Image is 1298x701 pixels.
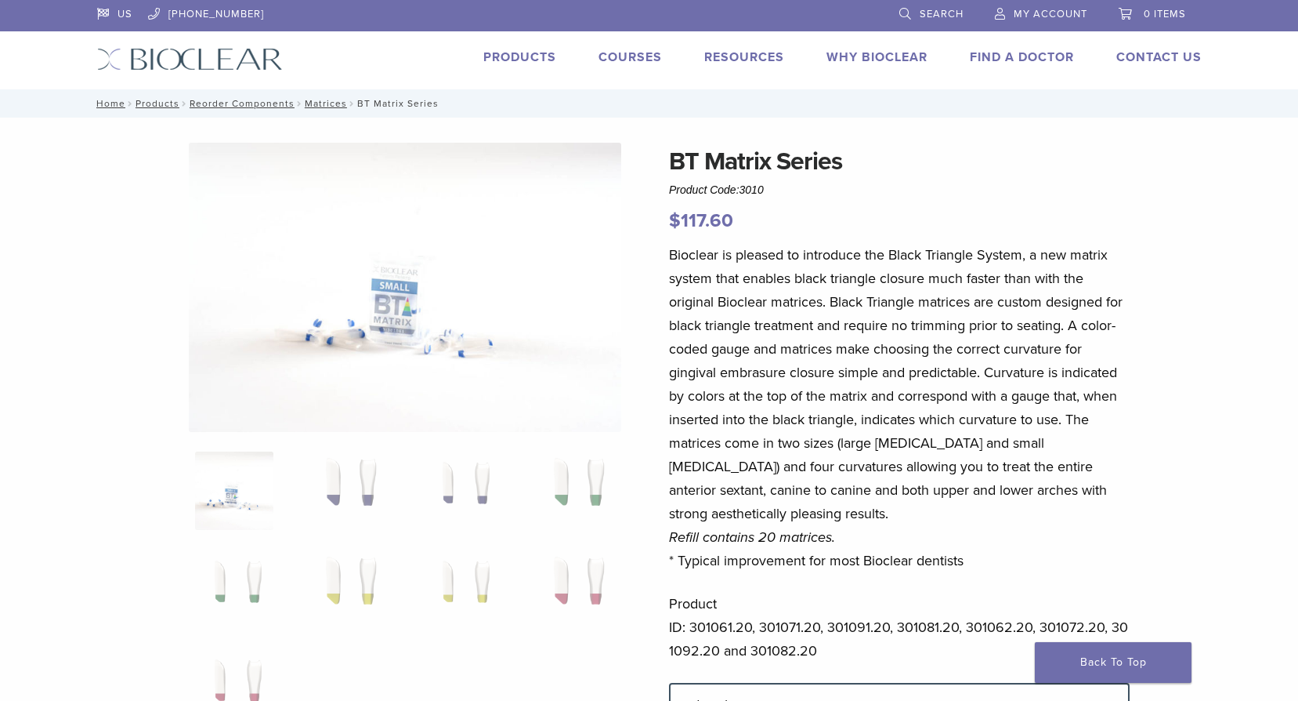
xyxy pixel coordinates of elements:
[190,98,295,109] a: Reorder Components
[920,8,964,20] span: Search
[195,452,273,530] img: Anterior-Black-Triangle-Series-Matrices-324x324.jpg
[136,98,179,109] a: Products
[92,98,125,109] a: Home
[85,89,1213,118] nav: BT Matrix Series
[1014,8,1087,20] span: My Account
[423,452,501,530] img: BT Matrix Series - Image 3
[669,209,733,232] bdi: 117.60
[739,183,764,196] span: 3010
[189,143,621,432] img: Anterior Black Triangle Series Matrices
[1035,642,1191,683] a: Back To Top
[1144,8,1186,20] span: 0 items
[537,452,615,530] img: BT Matrix Series - Image 4
[537,550,615,629] img: BT Matrix Series - Image 8
[970,49,1074,65] a: Find A Doctor
[295,100,305,107] span: /
[669,143,1130,180] h1: BT Matrix Series
[826,49,927,65] a: Why Bioclear
[669,528,835,546] em: Refill contains 20 matrices.
[97,48,283,71] img: Bioclear
[179,100,190,107] span: /
[669,183,764,196] span: Product Code:
[483,49,556,65] a: Products
[704,49,784,65] a: Resources
[598,49,662,65] a: Courses
[125,100,136,107] span: /
[305,98,347,109] a: Matrices
[1116,49,1202,65] a: Contact Us
[669,243,1130,572] p: Bioclear is pleased to introduce the Black Triangle System, a new matrix system that enables blac...
[669,209,681,232] span: $
[347,100,357,107] span: /
[423,550,501,629] img: BT Matrix Series - Image 7
[195,550,273,629] img: BT Matrix Series - Image 5
[309,550,387,629] img: BT Matrix Series - Image 6
[669,592,1130,663] p: Product ID: 301061.20, 301071.20, 301091.20, 301081.20, 301062.20, 301072.20, 301092.20 and 30108...
[309,452,387,530] img: BT Matrix Series - Image 2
